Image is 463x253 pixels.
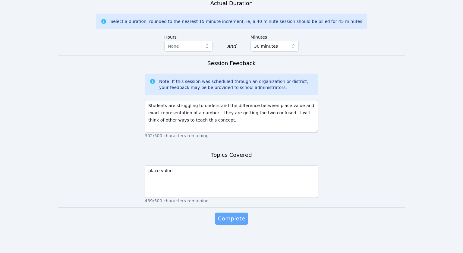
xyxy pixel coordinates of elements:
div: and [227,43,236,50]
textarea: place value [145,165,318,198]
span: None [168,44,179,49]
div: Select a duration, rounded to the nearest 15 minute increment; ie, a 40 minute session should be ... [110,18,362,24]
span: Complete [218,214,245,223]
button: Complete [215,213,248,225]
h3: Topics Covered [211,151,252,159]
div: Note: If this session was scheduled through an organization or district, your feedback may be be ... [159,78,313,90]
p: 302/500 characters remaining [145,133,318,139]
h3: Session Feedback [207,59,256,68]
textarea: Students are struggling to understand the difference between place value and exact representation... [145,100,318,133]
label: Minutes [250,32,299,41]
label: Hours [164,32,213,41]
p: 489/500 characters remaining [145,198,318,204]
span: 30 minutes [254,43,278,50]
button: None [164,41,213,52]
button: 30 minutes [250,41,299,52]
